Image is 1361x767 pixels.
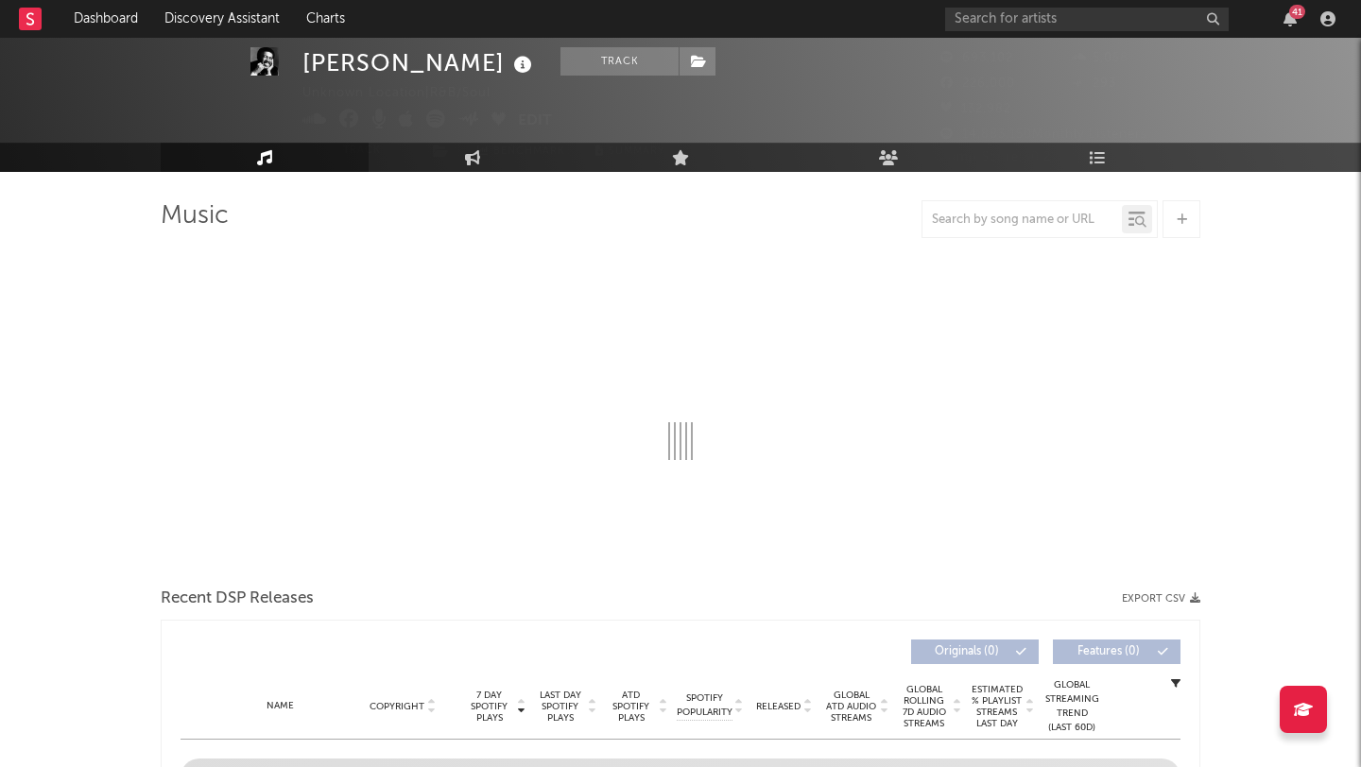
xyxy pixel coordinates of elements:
div: [PERSON_NAME] [302,47,537,78]
input: Search by song name or URL [922,213,1122,228]
span: 293 [1071,77,1116,90]
span: Copyright [370,701,424,712]
button: Originals(0) [911,639,1039,664]
span: Originals ( 0 ) [923,646,1010,657]
span: Global ATD Audio Streams [825,690,877,724]
span: Recent DSP Releases [161,588,314,610]
span: 14,883,150 Monthly Listeners [940,128,1147,141]
span: 132,982 [940,103,1011,115]
div: Global Streaming Trend (Last 60D) [1043,678,1100,735]
button: Export CSV [1122,593,1200,605]
span: Released [756,701,801,712]
span: Last Day Spotify Plays [535,690,585,724]
span: Benchmark [493,141,565,163]
a: Benchmark [467,137,576,165]
input: Search for artists [945,8,1229,31]
div: Name [218,699,342,713]
span: Features ( 0 ) [1065,646,1152,657]
button: Track [560,47,679,76]
span: 7 Day Spotify Plays [464,690,514,724]
span: Global Rolling 7D Audio Streams [898,684,950,729]
button: Edit [518,110,552,133]
button: Track [302,137,421,165]
span: ATD Spotify Plays [606,690,656,724]
button: 41 [1283,11,1297,26]
button: Features(0) [1053,639,1180,664]
div: Unknown Location | R&B/Soul [302,82,512,105]
span: 693,102 [940,52,1013,64]
span: Estimated % Playlist Streams Last Day [971,684,1023,729]
span: 5,058 [1071,52,1128,64]
span: 226,000 [940,77,1015,90]
span: Spotify Popularity [677,691,732,720]
button: Summary [585,137,675,165]
div: 41 [1289,5,1305,19]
